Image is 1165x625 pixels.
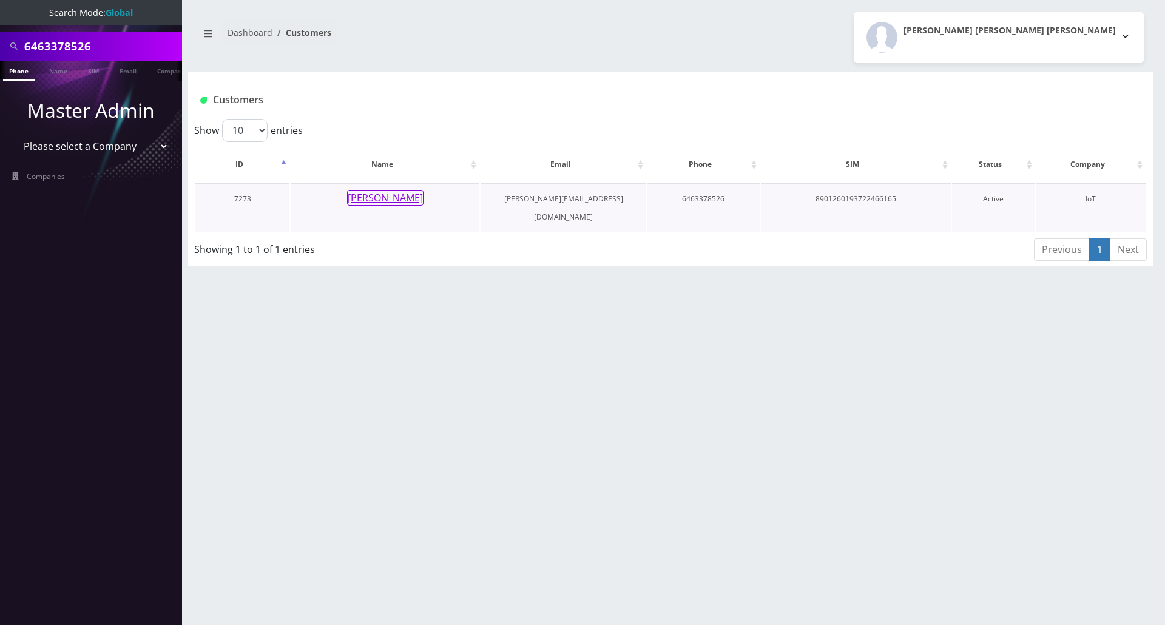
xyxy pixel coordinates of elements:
button: [PERSON_NAME] [PERSON_NAME] [PERSON_NAME] [854,12,1144,62]
th: Company: activate to sort column ascending [1036,147,1146,182]
th: Email: activate to sort column ascending [481,147,646,182]
a: Previous [1034,238,1090,261]
a: Phone [3,61,35,81]
li: Customers [272,26,331,39]
button: [PERSON_NAME] [347,190,424,206]
a: Next [1110,238,1147,261]
th: Name: activate to sort column ascending [291,147,479,182]
nav: breadcrumb [197,20,661,55]
h1: Customers [200,94,981,106]
a: Dashboard [228,27,272,38]
a: SIM [82,61,105,79]
a: Email [113,61,143,79]
input: Search All Companies [24,35,179,58]
label: Show entries [194,119,303,142]
div: Showing 1 to 1 of 1 entries [194,237,582,257]
th: Status: activate to sort column ascending [952,147,1035,182]
a: 1 [1089,238,1110,261]
a: Name [43,61,73,79]
th: SIM: activate to sort column ascending [761,147,951,182]
span: Search Mode: [49,7,133,18]
th: Phone: activate to sort column ascending [647,147,760,182]
td: [PERSON_NAME][EMAIL_ADDRESS][DOMAIN_NAME] [481,183,646,232]
strong: Global [106,7,133,18]
a: Company [151,61,192,79]
span: Companies [27,171,65,181]
select: Showentries [222,119,268,142]
td: Active [952,183,1035,232]
td: 8901260193722466165 [761,183,951,232]
td: IoT [1036,183,1146,232]
td: 7273 [195,183,289,232]
th: ID: activate to sort column descending [195,147,289,182]
h2: [PERSON_NAME] [PERSON_NAME] [PERSON_NAME] [903,25,1116,36]
td: 6463378526 [647,183,760,232]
